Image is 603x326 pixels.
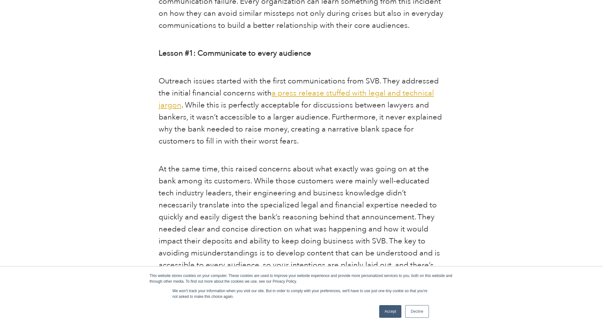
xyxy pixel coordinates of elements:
span: Outreach issues started with the first communications from SVB. They addressed the initial financ... [159,76,439,98]
p: We won't track your information when you visit our site. But in order to comply with your prefere... [173,288,431,299]
a: Decline [405,305,429,318]
div: This website stores cookies on your computer. These cookies are used to improve your website expe... [150,273,454,284]
span: . While this is perfectly acceptable for discussions between lawyers and bankers, it wasn’t acces... [159,100,442,146]
a: a press release stuffed with legal and technical jargon [159,88,434,110]
p: At the same time, this raised concerns about what exactly was going on at the bank among its cust... [159,163,444,283]
a: Accept [379,305,402,318]
b: Lesson #1: Communicate to every audience [159,48,311,58]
